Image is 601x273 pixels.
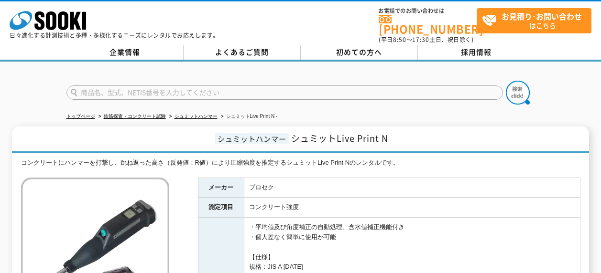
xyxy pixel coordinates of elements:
span: お電話でのお問い合わせは [379,8,477,14]
span: 8:50 [393,35,406,44]
a: 採用情報 [418,45,535,60]
a: トップページ [66,114,95,119]
span: シュミットLive Print N [291,132,388,145]
span: はこちら [482,9,591,32]
p: 日々進化する計測技術と多種・多様化するニーズにレンタルでお応えします。 [10,32,219,38]
a: 鉄筋探査・コンクリート試験 [104,114,166,119]
span: (平日 ～ 土日、祝日除く) [379,35,473,44]
th: 測定項目 [198,198,244,218]
a: シュミットハンマー [175,114,218,119]
span: 17:30 [412,35,429,44]
span: シュミットハンマー [215,133,289,144]
a: 初めての方へ [301,45,418,60]
td: プロセク [244,178,580,198]
a: 企業情報 [66,45,184,60]
img: btn_search.png [506,81,530,105]
a: [PHONE_NUMBER] [379,15,477,34]
td: コンクリート強度 [244,198,580,218]
strong: お見積り･お問い合わせ [502,10,582,22]
a: お見積り･お問い合わせはこちら [477,8,591,33]
li: シュミットLive Print N - [219,112,278,122]
input: 商品名、型式、NETIS番号を入力してください [66,85,503,100]
a: よくあるご質問 [184,45,301,60]
span: 初めての方へ [336,47,382,57]
div: コンクリートにハンマーを打撃し、跳ね返った高さ（反発値：R値）により圧縮強度を推定するシュミットLive Print Nのレンタルです。 [21,158,580,168]
th: メーカー [198,178,244,198]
